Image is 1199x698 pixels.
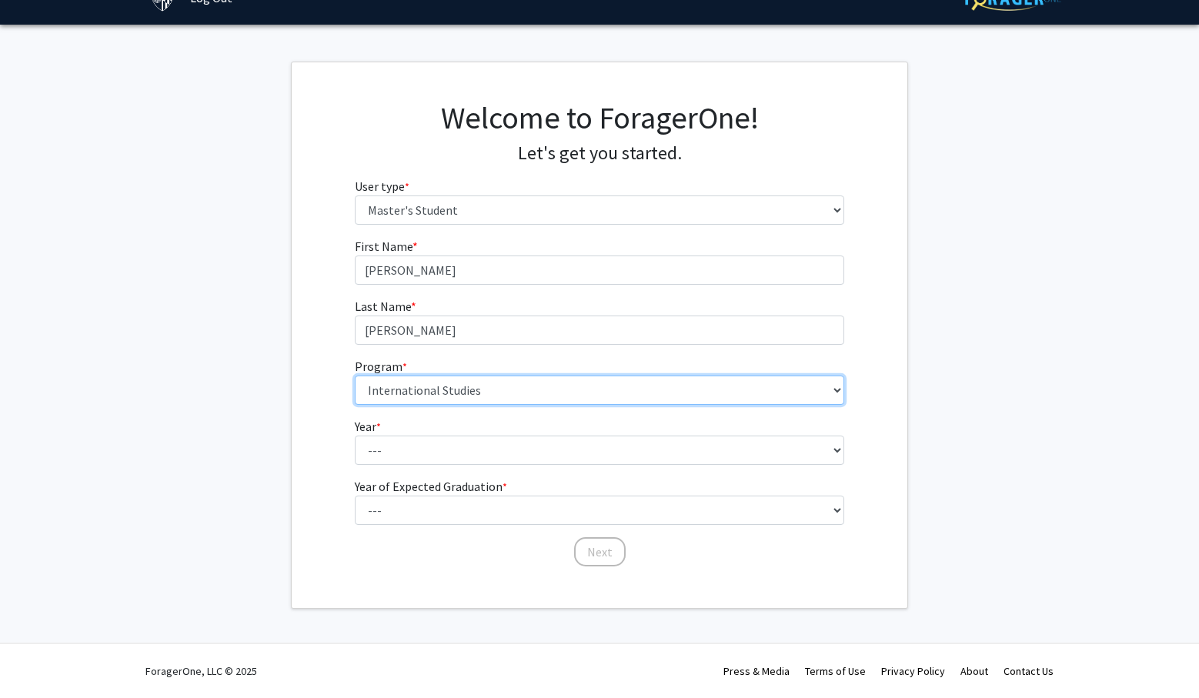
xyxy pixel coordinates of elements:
iframe: Chat [12,629,65,686]
h1: Welcome to ForagerOne! [355,99,845,136]
a: Contact Us [1004,664,1054,678]
label: Year [355,417,381,436]
a: Privacy Policy [881,664,945,678]
button: Next [574,537,626,566]
label: Program [355,357,407,376]
div: ForagerOne, LLC © 2025 [145,644,257,698]
span: Last Name [355,299,411,314]
a: About [960,664,988,678]
a: Terms of Use [805,664,866,678]
h4: Let's get you started. [355,142,845,165]
label: User type [355,177,409,195]
a: Press & Media [723,664,790,678]
span: First Name [355,239,412,254]
label: Year of Expected Graduation [355,477,507,496]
